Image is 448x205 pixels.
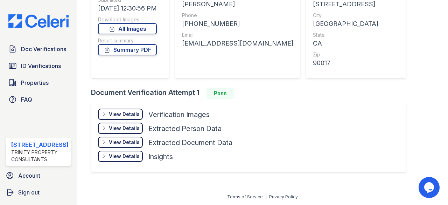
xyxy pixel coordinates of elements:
div: Zip [313,51,399,58]
div: Verification Images [148,110,210,119]
div: 90017 [313,58,399,68]
div: [GEOGRAPHIC_DATA] [313,19,399,29]
div: Document Verification Attempt 1 [91,88,412,99]
a: Summary PDF [98,44,157,55]
div: [EMAIL_ADDRESS][DOMAIN_NAME] [182,39,293,48]
span: ID Verifications [21,62,61,70]
span: Sign out [18,188,40,197]
div: View Details [109,125,140,132]
a: Properties [6,76,71,90]
span: Doc Verifications [21,45,66,53]
div: Extracted Person Data [148,124,222,134]
span: FAQ [21,95,32,104]
div: Insights [148,152,173,162]
div: Extracted Document Data [148,138,232,148]
div: Email [182,32,293,39]
div: [PHONE_NUMBER] [182,19,293,29]
div: City [313,12,399,19]
a: All Images [98,23,157,34]
div: Pass [206,88,234,99]
img: CE_Logo_Blue-a8612792a0a2168367f1c8372b55b34899dd931a85d93a1a3d3e32e68fde9ad4.png [3,14,74,28]
div: Phone [182,12,293,19]
div: CA [313,39,399,48]
a: Account [3,169,74,183]
div: View Details [109,111,140,118]
div: Download Images [98,16,157,23]
span: Account [18,171,40,180]
a: Privacy Policy [269,194,298,199]
div: | [265,194,267,199]
div: View Details [109,153,140,160]
div: Trinity Property Consultants [11,149,69,163]
div: Result summary [98,37,157,44]
a: ID Verifications [6,59,71,73]
div: View Details [109,139,140,146]
div: State [313,32,399,39]
a: Sign out [3,185,74,199]
div: [DATE] 12:30:56 PM [98,4,157,13]
span: Properties [21,78,49,87]
div: [STREET_ADDRESS] [11,141,69,149]
a: FAQ [6,93,71,107]
a: Doc Verifications [6,42,71,56]
iframe: chat widget [419,177,441,198]
a: Terms of Service [227,194,263,199]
